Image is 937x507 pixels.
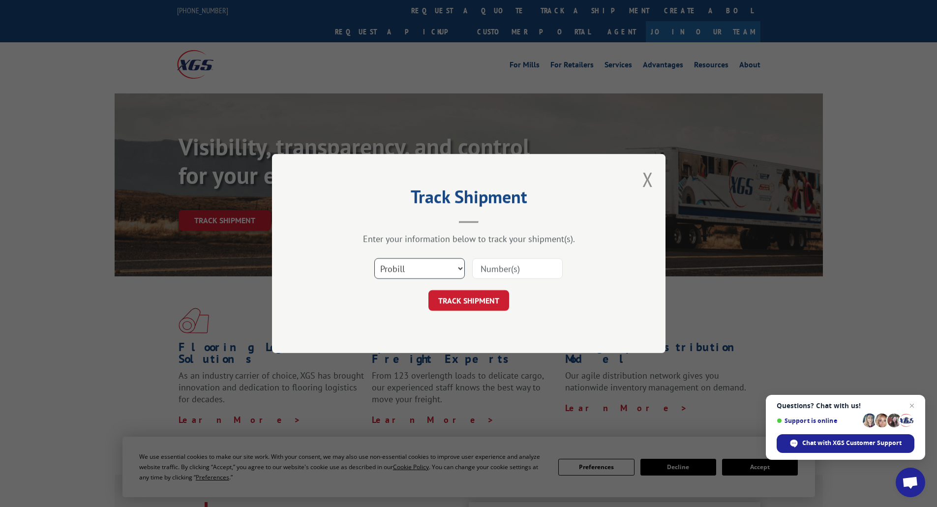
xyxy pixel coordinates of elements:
[777,434,914,453] div: Chat with XGS Customer Support
[777,402,914,410] span: Questions? Chat with us!
[777,417,859,424] span: Support is online
[428,290,509,311] button: TRACK SHIPMENT
[321,233,616,244] div: Enter your information below to track your shipment(s).
[896,468,925,497] div: Open chat
[802,439,902,447] span: Chat with XGS Customer Support
[642,166,653,192] button: Close modal
[321,190,616,209] h2: Track Shipment
[472,258,563,279] input: Number(s)
[906,400,918,412] span: Close chat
